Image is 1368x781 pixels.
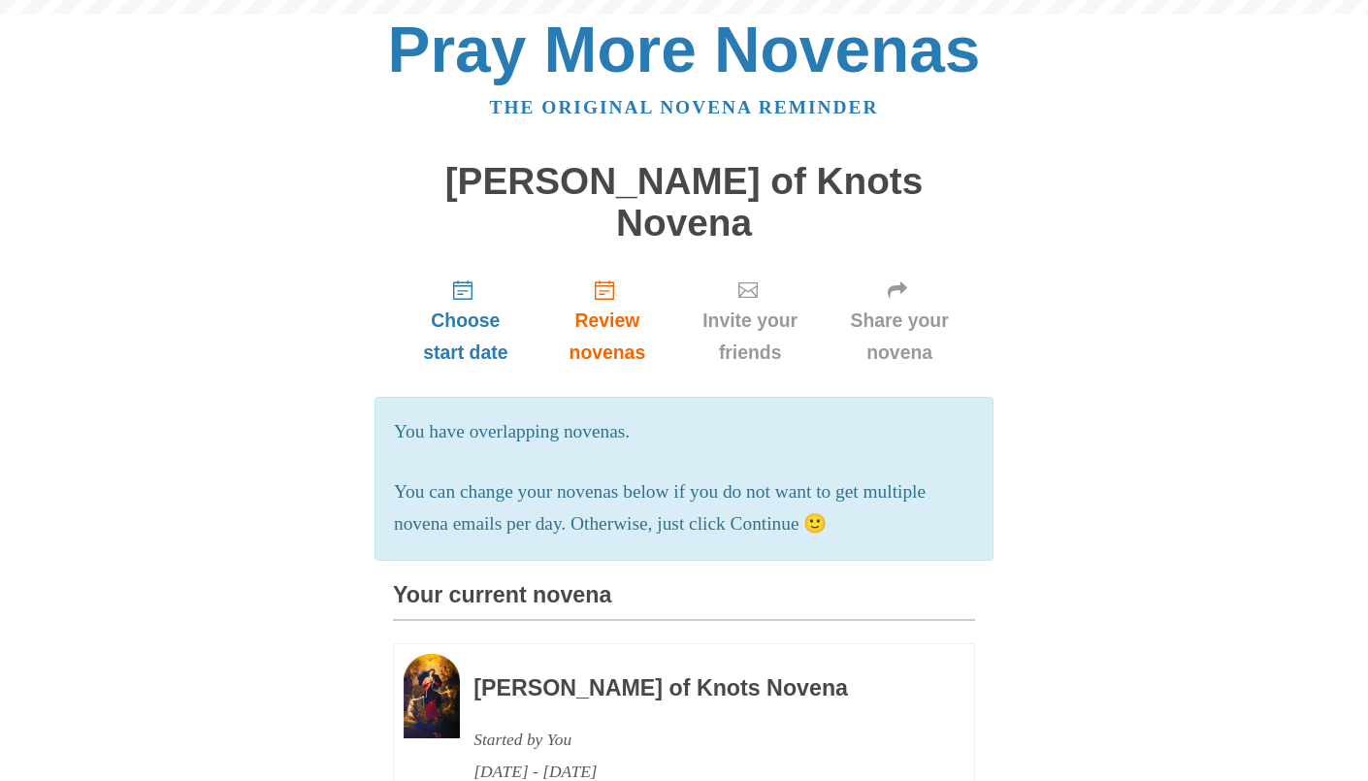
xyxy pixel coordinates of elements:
[676,263,824,378] a: Invite your friends
[393,161,975,244] h1: [PERSON_NAME] of Knots Novena
[538,263,676,378] a: Review novenas
[393,263,538,378] a: Choose start date
[394,476,974,540] p: You can change your novenas below if you do not want to get multiple novena emails per day. Other...
[696,305,804,369] span: Invite your friends
[473,676,922,701] h3: [PERSON_NAME] of Knots Novena
[412,305,519,369] span: Choose start date
[558,305,657,369] span: Review novenas
[393,583,975,621] h3: Your current novena
[394,416,974,448] p: You have overlapping novenas.
[843,305,956,369] span: Share your novena
[404,654,460,738] img: Novena image
[824,263,975,378] a: Share your novena
[490,97,879,117] a: The original novena reminder
[388,14,981,85] a: Pray More Novenas
[473,724,922,756] div: Started by You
